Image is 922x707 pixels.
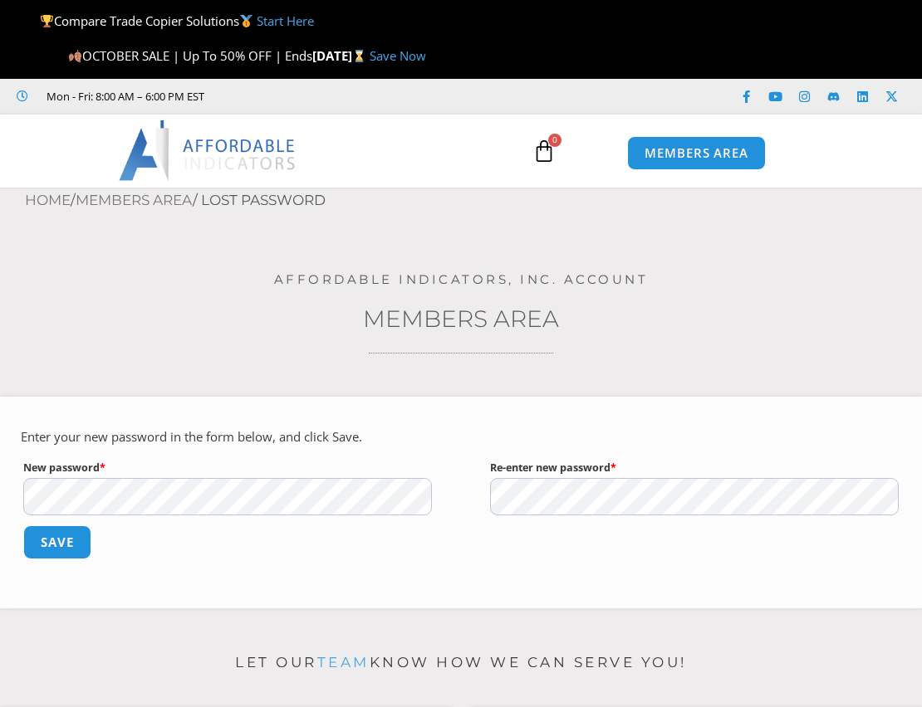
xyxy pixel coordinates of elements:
[317,654,370,670] a: team
[213,88,462,105] iframe: Customer reviews powered by Trustpilot
[274,271,649,287] a: Affordable Indicators, Inc. Account
[508,127,581,175] a: 0
[548,134,562,147] span: 0
[312,47,370,64] strong: [DATE]
[23,457,432,478] label: New password
[240,15,253,27] img: 🥇
[68,47,312,64] span: OCTOBER SALE | Up To 50% OFF | Ends
[257,12,314,29] a: Start Here
[119,120,297,180] img: LogoAI | Affordable Indicators – NinjaTrader
[353,50,365,62] img: ⌛
[23,525,91,559] button: Save
[627,136,766,170] a: MEMBERS AREA
[42,86,204,106] span: Mon - Fri: 8:00 AM – 6:00 PM EST
[490,457,899,478] label: Re-enter new password
[645,147,748,159] span: MEMBERS AREA
[370,47,426,64] a: Save Now
[363,305,559,333] a: Members Area
[69,50,81,62] img: 🍂
[40,12,314,29] span: Compare Trade Copier Solutions
[76,192,193,208] a: Members Area
[21,426,901,449] p: Enter your new password in the form below, and click Save.
[41,15,53,27] img: 🏆
[25,192,71,208] a: Home
[25,188,922,214] nav: Breadcrumb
